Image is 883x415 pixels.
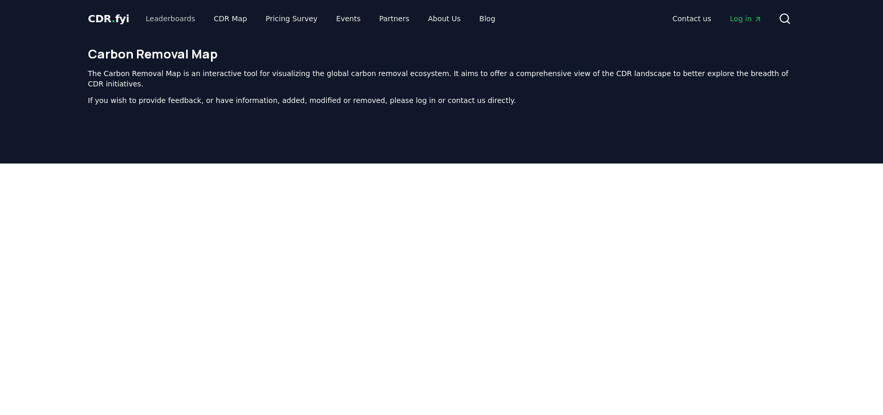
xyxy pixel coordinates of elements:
[471,9,504,28] a: Blog
[257,9,326,28] a: Pricing Survey
[88,95,795,106] p: If you wish to provide feedback, or have information, added, modified or removed, please log in o...
[664,9,770,28] nav: Main
[88,68,795,89] p: The Carbon Removal Map is an interactive tool for visualizing the global carbon removal ecosystem...
[206,9,255,28] a: CDR Map
[88,12,129,25] span: CDR fyi
[420,9,469,28] a: About Us
[722,9,770,28] a: Log in
[371,9,418,28] a: Partners
[138,9,504,28] nav: Main
[112,12,115,25] span: .
[328,9,369,28] a: Events
[730,13,762,24] span: Log in
[88,11,129,26] a: CDR.fyi
[88,46,795,62] h1: Carbon Removal Map
[664,9,720,28] a: Contact us
[138,9,204,28] a: Leaderboards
